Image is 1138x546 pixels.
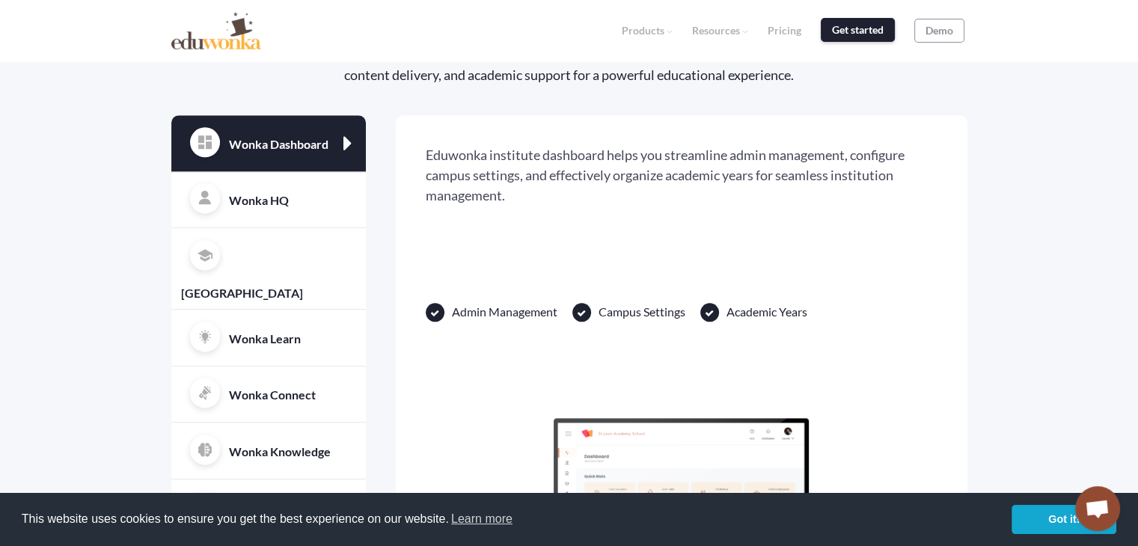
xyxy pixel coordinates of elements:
[229,177,343,224] span: Wonka HQ
[1012,505,1116,535] a: dismiss cookie message
[229,315,343,363] span: Wonka Learn
[229,371,343,419] span: Wonka Connect
[821,18,895,43] a: Get started
[308,45,831,85] p: Your all-in-one educational platform. Connect learning management, student information, content d...
[449,508,515,530] a: learn more about cookies
[171,12,261,49] img: Educational Data Analytics | Eduwonka
[229,120,343,168] span: Wonka Dashboard
[914,19,964,43] a: Demo
[1075,486,1120,531] div: Open chat
[229,428,343,476] span: Wonka Knowledge
[22,508,1000,530] span: This website uses cookies to ensure you get the best experience on our website.
[229,485,343,533] span: Wonka Finance
[768,25,801,37] a: Pricing
[181,281,343,306] span: [GEOGRAPHIC_DATA]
